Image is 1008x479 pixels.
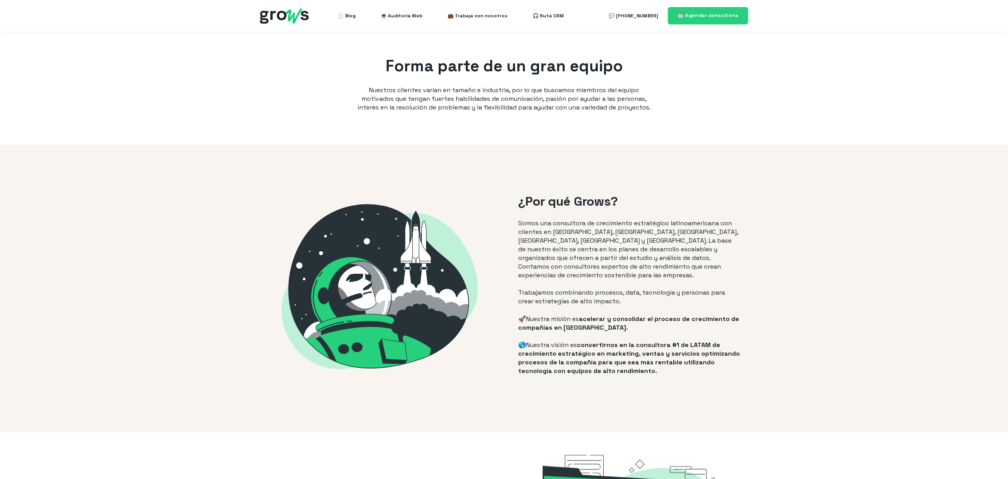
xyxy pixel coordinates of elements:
a: 🧾 Blog [338,8,356,24]
span: 🌎 [518,341,526,349]
img: grows - hubspot [260,8,309,24]
a: 💬 [PHONE_NUMBER] [609,8,658,24]
a: 💻 Auditoría Web [381,8,422,24]
a: 🗓️ Agendar consultoría [668,7,748,24]
p: Nuestros clientes varían en tamaño e industria, por lo que buscamos miembros del equipo motivados... [354,86,654,112]
span: 🗓️ Agendar consultoría [678,12,738,19]
span: Nuestra visión es [526,341,577,349]
a: 💼 Trabaja con nosotros [448,8,508,24]
h2: ¿Por qué Grows? [518,193,740,210]
p: Somos una consultora de crecimiento estratégico latinoamericana con clientes en [GEOGRAPHIC_DATA]... [518,219,740,280]
span: acelerar y consolidar el proceso de crecimiento de compañías en [GEOGRAPHIC_DATA]. [518,315,739,332]
a: 🎧 Ruta CRM [533,8,564,24]
h1: Forma parte de un gran equipo [354,55,654,77]
p: Trabajamos combinando procesos, data, tecnología y personas para crear estrategias de alto impacto. [518,288,740,306]
p: 🚀Nuestra misión es [518,315,740,332]
span: convertirnos en la consultora #1 de LATAM de crecimiento estratégico en marketing, ventas y servi... [518,341,740,375]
